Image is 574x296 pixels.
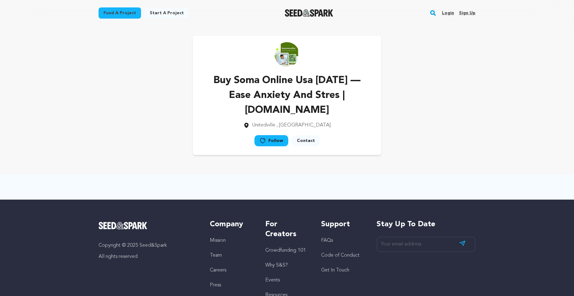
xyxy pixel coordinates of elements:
span: Unitedville‎ [252,123,275,128]
a: Fund a project [99,7,141,19]
a: Contact [292,135,320,146]
a: Login [442,8,454,18]
h5: For Creators [265,219,308,239]
p: All rights reserved [99,253,197,260]
h5: Company [210,219,253,229]
a: FAQs [321,238,333,243]
p: Buy Soma Online Usa [DATE] — Ease Anxiety And Stres | [DOMAIN_NAME] [203,73,371,118]
a: Mission [210,238,226,243]
img: https://seedandspark-static.s3.us-east-2.amazonaws.com/images/User/002/309/455/medium/814e6d2c170... [275,42,299,67]
a: Events [265,278,280,283]
a: Follow [254,135,288,146]
a: Team [210,253,222,258]
a: Start a project [145,7,189,19]
img: Seed&Spark Logo Dark Mode [285,9,333,17]
a: Why S&S? [265,263,288,268]
a: Careers [210,268,226,273]
a: Crowdfunding 101 [265,248,306,253]
span: , [GEOGRAPHIC_DATA] [276,123,331,128]
a: Sign up [459,8,475,18]
h5: Stay up to date [377,219,475,229]
img: Seed&Spark Logo [99,222,147,229]
h5: Support [321,219,364,229]
a: Get In Touch [321,268,349,273]
input: Your email address [377,237,475,252]
a: Press [210,283,221,288]
a: Code of Conduct [321,253,360,258]
p: Copyright © 2025 Seed&Spark [99,242,197,249]
a: Seed&Spark Homepage [99,222,197,229]
a: Seed&Spark Homepage [285,9,333,17]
